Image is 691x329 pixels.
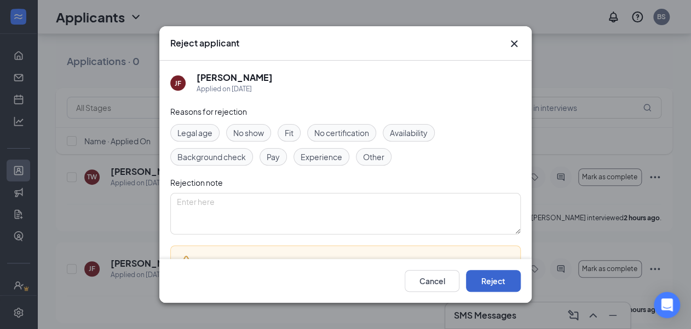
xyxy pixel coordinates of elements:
div: Open Intercom Messenger [654,292,680,318]
span: Pay [267,151,280,163]
span: Background check [177,151,246,163]
span: Experience [301,151,342,163]
svg: Cross [508,37,521,50]
span: No rejection templates have been setup. Please create a new one . [199,258,416,266]
div: Applied on [DATE] [197,84,273,95]
span: No show [233,127,264,139]
span: No certification [314,127,369,139]
span: Reasons for rejection [170,107,247,116]
button: Close [508,37,521,50]
a: here [400,258,414,266]
button: Reject [466,270,521,292]
span: Rejection note [170,178,223,187]
button: Cancel [405,270,459,292]
span: Fit [285,127,293,139]
svg: Warning [180,255,193,268]
span: Availability [390,127,428,139]
span: Other [363,151,384,163]
h3: Reject applicant [170,37,239,49]
h5: [PERSON_NAME] [197,72,273,84]
span: Legal age [177,127,212,139]
div: JF [175,79,181,88]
